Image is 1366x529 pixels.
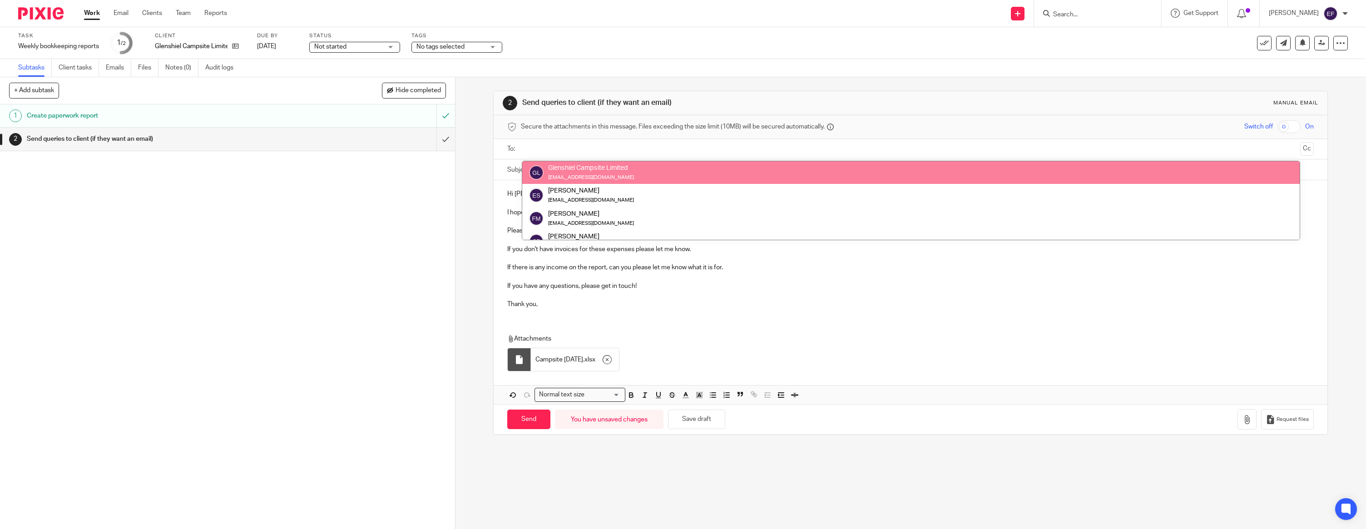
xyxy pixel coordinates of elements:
[548,198,634,203] small: [EMAIL_ADDRESS][DOMAIN_NAME]
[548,175,634,180] small: [EMAIL_ADDRESS][DOMAIN_NAME]
[548,232,634,241] div: [PERSON_NAME]
[142,9,162,18] a: Clients
[548,221,634,226] small: [EMAIL_ADDRESS][DOMAIN_NAME]
[507,410,550,429] input: Send
[1261,409,1314,430] button: Request files
[117,38,126,48] div: 1
[507,282,1314,291] p: If you have any questions, please get in touch!
[507,208,1314,217] p: I hope you are well and looking forward to the weekend!
[84,9,100,18] a: Work
[535,388,625,402] div: Search for option
[9,109,22,122] div: 1
[507,189,1314,198] p: Hi [PERSON_NAME],
[529,188,544,203] img: svg%3E
[529,234,544,248] img: svg%3E
[507,245,1314,254] p: If you don't have invoices for these expenses please let me know.
[106,59,131,77] a: Emails
[309,32,400,40] label: Status
[205,59,240,77] a: Audit logs
[138,59,158,77] a: Files
[257,43,276,49] span: [DATE]
[548,186,634,195] div: [PERSON_NAME]
[521,122,825,131] span: Secure the attachments in this message. Files exceeding the size limit (10MB) will be secured aut...
[1305,122,1314,131] span: On
[416,44,465,50] span: No tags selected
[27,132,294,146] h1: Send queries to client (if they want an email)
[9,133,22,146] div: 2
[531,348,619,371] div: .
[587,390,620,400] input: Search for option
[503,96,517,110] div: 2
[548,209,634,218] div: [PERSON_NAME]
[411,32,502,40] label: Tags
[507,300,1314,309] p: Thank you,
[507,165,531,174] label: Subject:
[507,226,1314,235] p: Please find attached missing expenses paperwork report for this week. Please upload receipts or i...
[382,83,446,98] button: Hide completed
[668,410,725,429] button: Save draft
[59,59,99,77] a: Client tasks
[257,32,298,40] label: Due by
[1277,416,1309,423] span: Request files
[1244,122,1273,131] span: Switch off
[18,59,52,77] a: Subtasks
[537,390,586,400] span: Normal text size
[204,9,227,18] a: Reports
[535,355,583,364] span: Campsite [DATE]
[507,334,1272,343] p: Attachments
[584,355,595,364] span: xlsx
[314,44,346,50] span: Not started
[165,59,198,77] a: Notes (0)
[1052,11,1134,19] input: Search
[1269,9,1319,18] p: [PERSON_NAME]
[548,163,634,173] div: Glenshiel Campsite Limited
[18,32,99,40] label: Task
[18,7,64,20] img: Pixie
[529,165,544,180] img: svg%3E
[9,83,59,98] button: + Add subtask
[114,9,129,18] a: Email
[522,98,930,108] h1: Send queries to client (if they want an email)
[18,42,99,51] div: Weekly bookkeeping reports
[529,211,544,226] img: svg%3E
[1300,142,1314,156] button: Cc
[27,109,294,123] h1: Create paperwork report
[121,41,126,46] small: /2
[507,263,1314,272] p: If there is any income on the report, can you please let me know what it is for.
[155,32,246,40] label: Client
[1273,99,1318,107] div: Manual email
[176,9,191,18] a: Team
[555,410,663,429] div: You have unsaved changes
[396,87,441,94] span: Hide completed
[155,42,228,51] p: Glenshiel Campsite Limited
[1183,10,1218,16] span: Get Support
[507,144,517,153] label: To:
[1323,6,1338,21] img: svg%3E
